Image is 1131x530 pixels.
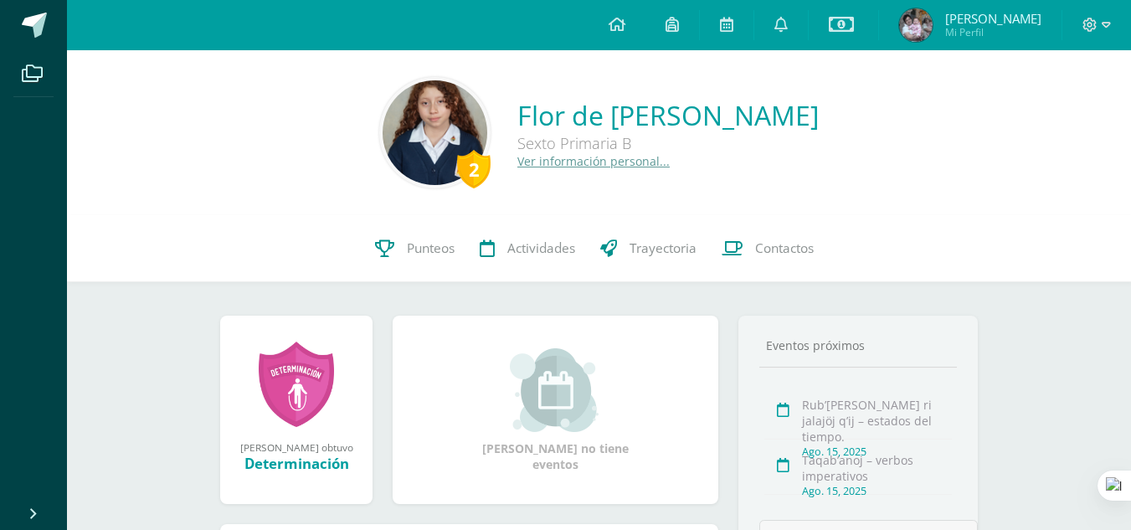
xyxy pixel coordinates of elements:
span: Contactos [755,239,814,257]
img: 5fb2b51bdc880445363532978172fd3d.png [899,8,933,42]
span: Punteos [407,239,455,257]
div: 2 [457,150,491,188]
a: Trayectoria [588,215,709,282]
div: Ago. 15, 2025 [802,484,952,498]
div: Determinación [237,454,356,473]
span: Actividades [507,239,575,257]
span: [PERSON_NAME] [945,10,1041,27]
div: [PERSON_NAME] obtuvo [237,440,356,454]
a: Actividades [467,215,588,282]
a: Contactos [709,215,826,282]
div: Eventos próximos [759,337,957,353]
img: de96da0813970cb7e023e2c63c5783e4.png [383,80,487,185]
div: [PERSON_NAME] no tiene eventos [472,348,640,472]
div: Taqab’anoj – verbos imperativos [802,452,952,484]
img: event_small.png [510,348,601,432]
span: Mi Perfil [945,25,1041,39]
a: Flor de [PERSON_NAME] [517,97,819,133]
span: Trayectoria [630,239,697,257]
a: Punteos [362,215,467,282]
div: Sexto Primaria B [517,133,819,153]
a: Ver información personal... [517,153,670,169]
div: Rub’[PERSON_NAME] ri jalajöj q’ij – estados del tiempo. [802,397,952,445]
